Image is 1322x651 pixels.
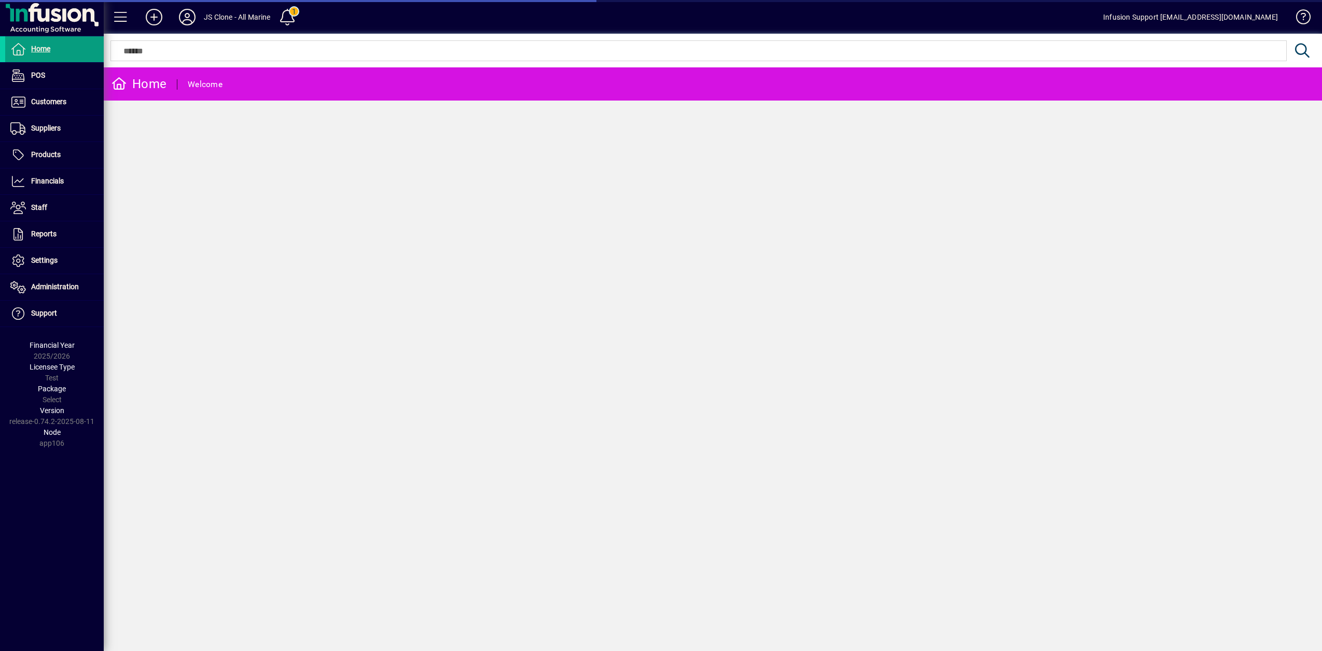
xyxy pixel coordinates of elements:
[171,8,204,26] button: Profile
[188,76,222,93] div: Welcome
[5,195,104,221] a: Staff
[31,45,50,53] span: Home
[31,150,61,159] span: Products
[30,341,75,349] span: Financial Year
[5,274,104,300] a: Administration
[137,8,171,26] button: Add
[1103,9,1278,25] div: Infusion Support [EMAIL_ADDRESS][DOMAIN_NAME]
[31,124,61,132] span: Suppliers
[5,89,104,115] a: Customers
[112,76,166,92] div: Home
[204,9,271,25] div: JS Clone - All Marine
[5,221,104,247] a: Reports
[31,256,58,264] span: Settings
[38,385,66,393] span: Package
[31,203,47,211] span: Staff
[5,248,104,274] a: Settings
[31,309,57,317] span: Support
[5,142,104,168] a: Products
[31,282,79,291] span: Administration
[5,168,104,194] a: Financials
[31,230,57,238] span: Reports
[5,116,104,141] a: Suppliers
[31,71,45,79] span: POS
[5,63,104,89] a: POS
[5,301,104,327] a: Support
[44,428,61,436] span: Node
[30,363,75,371] span: Licensee Type
[40,406,64,415] span: Version
[1288,2,1309,36] a: Knowledge Base
[31,177,64,185] span: Financials
[31,97,66,106] span: Customers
